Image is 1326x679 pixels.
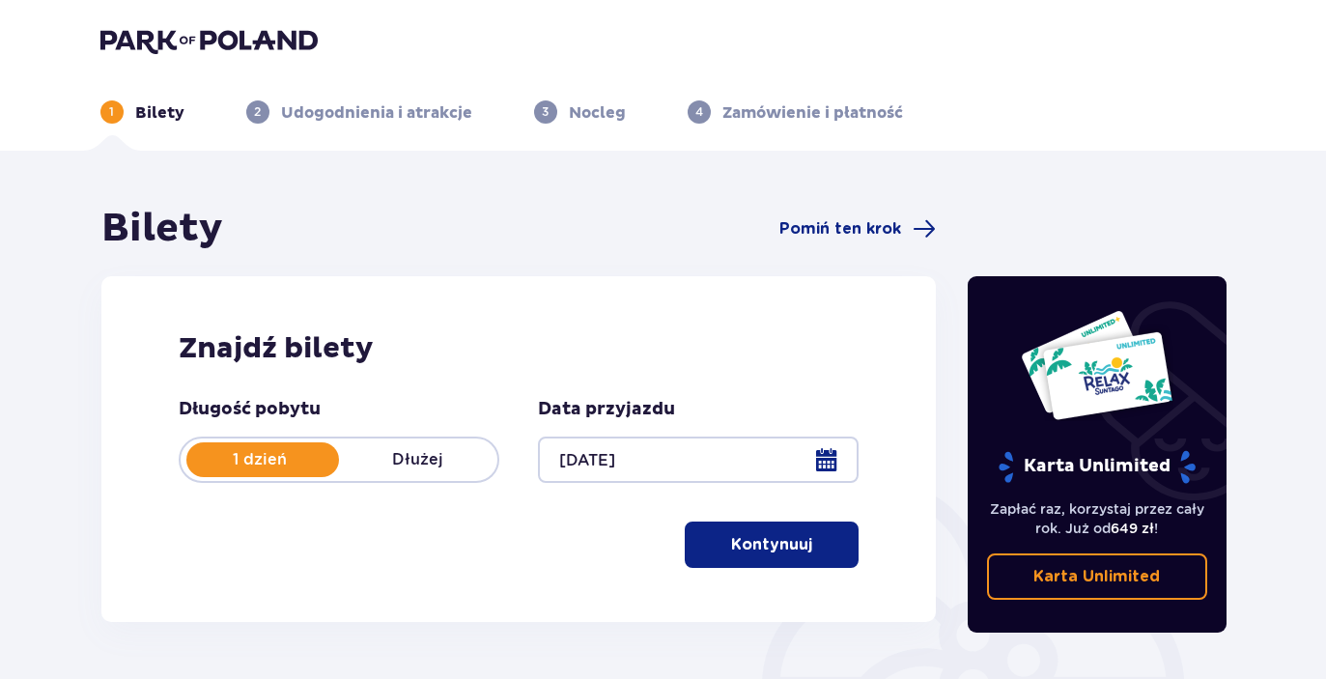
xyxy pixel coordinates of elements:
[779,217,936,240] a: Pomiń ten krok
[695,103,703,121] p: 4
[100,27,318,54] img: Park of Poland logo
[1111,521,1154,536] span: 649 zł
[135,102,184,124] p: Bilety
[181,449,339,470] p: 1 dzień
[339,449,497,470] p: Dłużej
[1033,566,1160,587] p: Karta Unlimited
[987,553,1207,600] a: Karta Unlimited
[101,205,223,253] h1: Bilety
[109,103,114,121] p: 1
[987,499,1207,538] p: Zapłać raz, korzystaj przez cały rok. Już od !
[731,534,812,555] p: Kontynuuj
[538,398,675,421] p: Data przyjazdu
[179,330,860,367] h2: Znajdź bilety
[722,102,903,124] p: Zamówienie i płatność
[685,522,859,568] button: Kontynuuj
[254,103,261,121] p: 2
[569,102,626,124] p: Nocleg
[542,103,549,121] p: 3
[997,450,1198,484] p: Karta Unlimited
[179,398,321,421] p: Długość pobytu
[281,102,472,124] p: Udogodnienia i atrakcje
[779,218,901,240] span: Pomiń ten krok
